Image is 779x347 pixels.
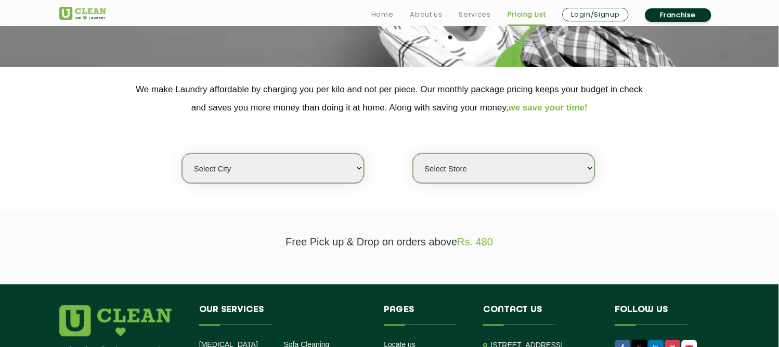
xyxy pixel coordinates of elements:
h4: Contact us [483,305,600,325]
a: Franchise [645,8,711,22]
h4: Follow us [615,305,707,325]
img: logo.png [59,305,172,337]
img: UClean Laundry and Dry Cleaning [59,7,106,20]
h4: Our Services [199,305,369,325]
a: Services [459,8,491,21]
a: About us [410,8,443,21]
p: Free Pick up & Drop on orders above [59,236,720,248]
a: Pricing List [508,8,546,21]
a: Login/Signup [563,8,629,21]
p: We make Laundry affordable by charging you per kilo and not per piece. Our monthly package pricin... [59,80,720,117]
span: Rs. 480 [458,236,494,247]
a: Home [371,8,394,21]
span: we save your time! [509,103,588,113]
h4: Pages [384,305,468,325]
